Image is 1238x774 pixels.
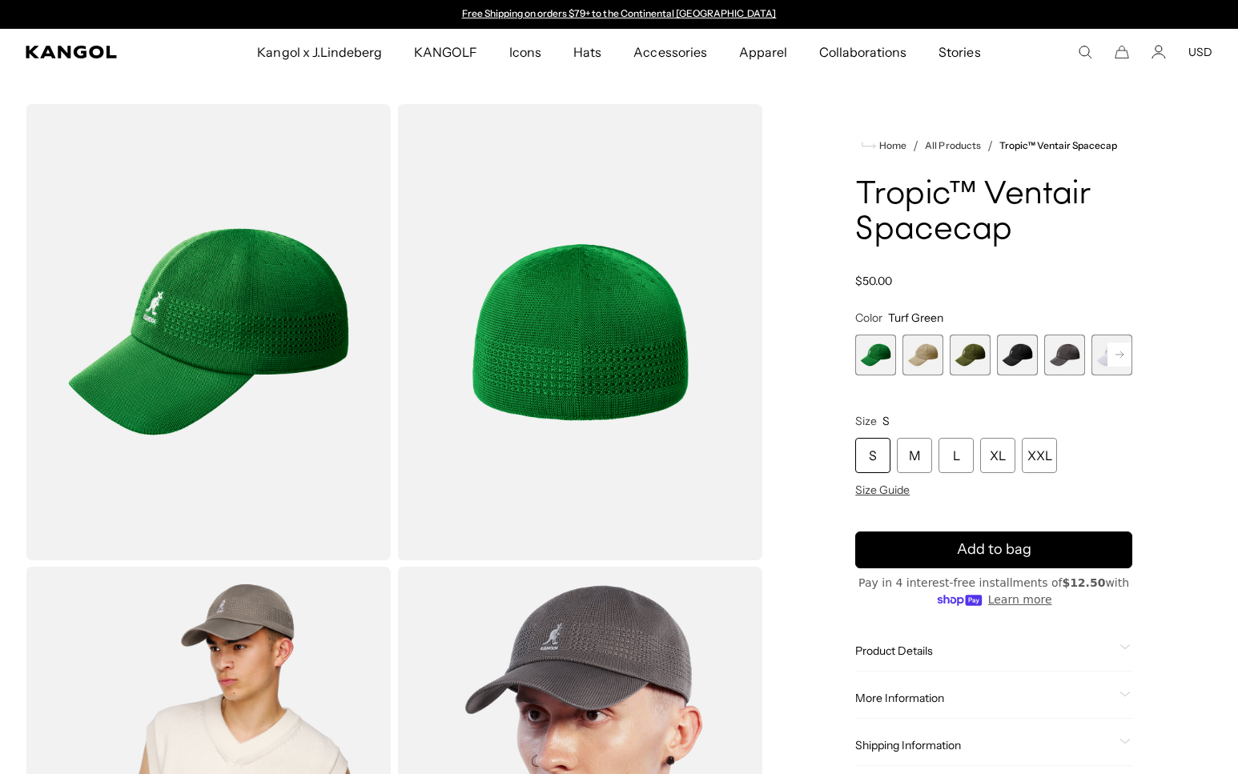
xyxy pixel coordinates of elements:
[980,438,1015,473] div: XL
[855,738,1113,752] span: Shipping Information
[855,531,1132,568] button: Add to bag
[855,136,1132,155] nav: breadcrumbs
[1115,45,1129,59] button: Cart
[939,438,974,473] div: L
[855,178,1132,248] h1: Tropic™ Ventair Spacecap
[819,29,906,75] span: Collaborations
[888,311,943,325] span: Turf Green
[803,29,922,75] a: Collaborations
[855,414,877,428] span: Size
[855,311,882,325] span: Color
[981,136,993,155] li: /
[633,29,706,75] span: Accessories
[509,29,541,75] span: Icons
[617,29,722,75] a: Accessories
[882,414,890,428] span: S
[1022,438,1057,473] div: XXL
[1188,45,1212,59] button: USD
[922,29,996,75] a: Stories
[902,335,943,375] div: 2 of 8
[573,29,601,75] span: Hats
[462,7,777,19] a: Free Shipping on orders $79+ to the Continental [GEOGRAPHIC_DATA]
[1078,45,1092,59] summary: Search here
[397,104,762,560] img: color-turf-green
[1091,335,1132,375] label: White
[723,29,803,75] a: Apparel
[957,539,1031,560] span: Add to bag
[855,335,896,375] div: 1 of 8
[241,29,398,75] a: Kangol x J.Lindeberg
[855,335,896,375] label: Turf Green
[26,104,391,560] img: color-turf-green
[454,8,784,21] div: 1 of 2
[897,438,932,473] div: M
[1091,335,1132,375] div: 6 of 8
[950,335,991,375] label: Army Green
[1044,335,1085,375] div: 5 of 8
[26,46,170,58] a: Kangol
[1044,335,1085,375] label: Charcoal
[454,8,784,21] div: Announcement
[454,8,784,21] slideshow-component: Announcement bar
[855,644,1113,658] span: Product Details
[855,438,890,473] div: S
[862,138,906,153] a: Home
[999,140,1118,151] a: Tropic™ Ventair Spacecap
[855,691,1113,705] span: More Information
[997,335,1038,375] div: 4 of 8
[876,140,906,151] span: Home
[855,483,910,497] span: Size Guide
[855,274,892,288] span: $50.00
[950,335,991,375] div: 3 of 8
[997,335,1038,375] label: Black
[557,29,617,75] a: Hats
[1152,45,1166,59] a: Account
[902,335,943,375] label: Beige
[414,29,477,75] span: KANGOLF
[257,29,382,75] span: Kangol x J.Lindeberg
[739,29,787,75] span: Apparel
[939,29,980,75] span: Stories
[925,140,980,151] a: All Products
[493,29,557,75] a: Icons
[906,136,918,155] li: /
[398,29,493,75] a: KANGOLF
